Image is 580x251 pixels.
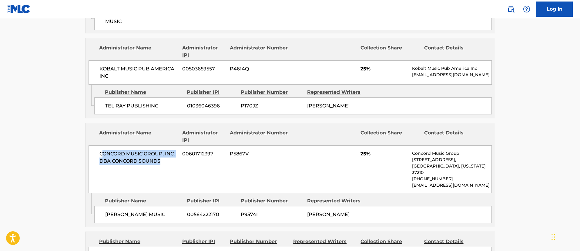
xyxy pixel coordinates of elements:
[99,65,178,80] span: KOBALT MUSIC PUB AMERICA INC
[99,150,178,165] span: CONCORD MUSIC GROUP, INC. DBA CONCORD SOUNDS
[182,238,225,245] div: Publisher IPI
[360,129,419,144] div: Collection Share
[424,129,483,144] div: Contact Details
[412,150,491,157] p: Concord Music Group
[7,5,31,13] img: MLC Logo
[360,150,407,158] span: 25%
[187,89,236,96] div: Publisher IPI
[412,182,491,188] p: [EMAIL_ADDRESS][DOMAIN_NAME]
[230,44,289,59] div: Administrator Number
[412,72,491,78] p: [EMAIL_ADDRESS][DOMAIN_NAME]
[230,129,289,144] div: Administrator Number
[307,197,369,205] div: Represented Writers
[99,238,178,245] div: Publisher Name
[99,129,178,144] div: Administrator Name
[187,197,236,205] div: Publisher IPI
[182,129,225,144] div: Administrator IPI
[424,44,483,59] div: Contact Details
[105,89,182,96] div: Publisher Name
[307,103,350,109] span: [PERSON_NAME]
[360,65,407,73] span: 25%
[412,176,491,182] p: [PHONE_NUMBER]
[187,102,236,110] span: 01036046396
[505,3,517,15] a: Public Search
[241,211,303,218] span: P9574I
[412,65,491,72] p: Kobalt Music Pub America Inc
[182,65,225,73] span: 00503659557
[552,228,555,246] div: Drag
[230,238,289,245] div: Publisher Number
[507,5,515,13] img: search
[521,3,533,15] div: Help
[105,102,183,110] span: TEL RAY PUBLISHING
[241,197,303,205] div: Publisher Number
[360,238,419,245] div: Collection Share
[182,44,225,59] div: Administrator IPI
[182,150,225,158] span: 00601712397
[360,44,419,59] div: Collection Share
[412,157,491,163] p: [STREET_ADDRESS],
[230,150,289,158] span: P5867V
[523,5,530,13] img: help
[550,222,580,251] iframe: Chat Widget
[105,197,182,205] div: Publisher Name
[241,102,303,110] span: P170JZ
[241,89,303,96] div: Publisher Number
[412,163,491,176] p: [GEOGRAPHIC_DATA], [US_STATE] 37210
[307,89,369,96] div: Represented Writers
[187,211,236,218] span: 00564222170
[424,238,483,245] div: Contact Details
[99,44,178,59] div: Administrator Name
[105,211,183,218] span: [PERSON_NAME] MUSIC
[230,65,289,73] span: P4614Q
[307,212,350,217] span: [PERSON_NAME]
[536,2,573,17] a: Log In
[293,238,356,245] div: Represented Writers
